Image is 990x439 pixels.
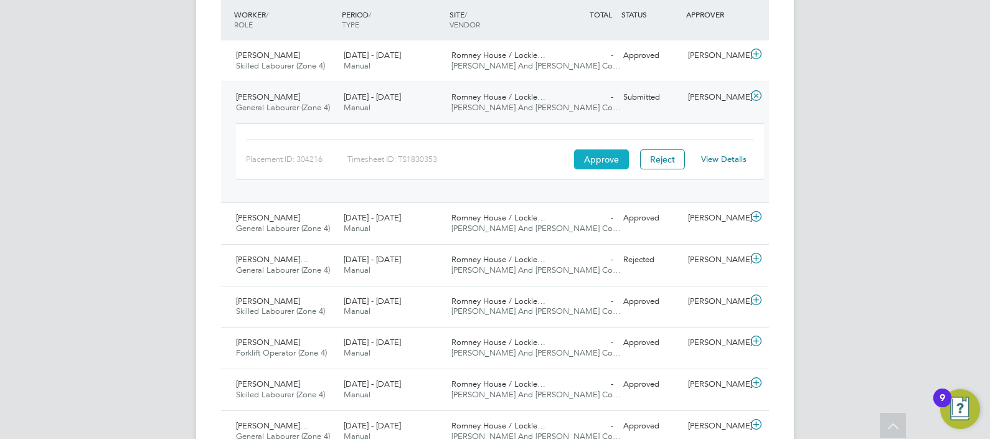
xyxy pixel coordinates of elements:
[683,291,748,312] div: [PERSON_NAME]
[344,296,401,306] span: [DATE] - [DATE]
[342,19,359,29] span: TYPE
[236,389,325,400] span: Skilled Labourer (Zone 4)
[236,347,327,358] span: Forklift Operator (Zone 4)
[236,102,330,113] span: General Labourer (Zone 4)
[344,254,401,265] span: [DATE] - [DATE]
[236,60,325,71] span: Skilled Labourer (Zone 4)
[451,102,621,113] span: [PERSON_NAME] And [PERSON_NAME] Co…
[940,389,980,429] button: Open Resource Center, 9 new notifications
[618,250,683,270] div: Rejected
[451,254,545,265] span: Romney House / Lockle…
[344,223,370,234] span: Manual
[236,223,330,234] span: General Labourer (Zone 4)
[347,149,571,169] div: Timesheet ID: TS1830353
[554,250,618,270] div: -
[618,416,683,437] div: Approved
[683,3,748,26] div: APPROVER
[640,149,685,169] button: Reject
[451,306,621,316] span: [PERSON_NAME] And [PERSON_NAME] Co…
[451,92,545,102] span: Romney House / Lockle…
[339,3,446,35] div: PERIOD
[618,333,683,353] div: Approved
[344,306,370,316] span: Manual
[450,19,480,29] span: VENDOR
[683,45,748,66] div: [PERSON_NAME]
[451,212,545,223] span: Romney House / Lockle…
[554,291,618,312] div: -
[451,379,545,389] span: Romney House / Lockle…
[618,374,683,395] div: Approved
[344,92,401,102] span: [DATE] - [DATE]
[236,296,300,306] span: [PERSON_NAME]
[451,420,545,431] span: Romney House / Lockle…
[683,374,748,395] div: [PERSON_NAME]
[344,347,370,358] span: Manual
[451,265,621,275] span: [PERSON_NAME] And [PERSON_NAME] Co…
[554,416,618,437] div: -
[234,19,253,29] span: ROLE
[236,306,325,316] span: Skilled Labourer (Zone 4)
[231,3,339,35] div: WORKER
[464,9,467,19] span: /
[554,87,618,108] div: -
[590,9,612,19] span: TOTAL
[344,420,401,431] span: [DATE] - [DATE]
[236,337,300,347] span: [PERSON_NAME]
[554,333,618,353] div: -
[344,337,401,347] span: [DATE] - [DATE]
[451,60,621,71] span: [PERSON_NAME] And [PERSON_NAME] Co…
[554,374,618,395] div: -
[618,291,683,312] div: Approved
[246,149,347,169] div: Placement ID: 304216
[683,208,748,229] div: [PERSON_NAME]
[344,212,401,223] span: [DATE] - [DATE]
[236,420,308,431] span: [PERSON_NAME]…
[618,208,683,229] div: Approved
[344,60,370,71] span: Manual
[683,250,748,270] div: [PERSON_NAME]
[618,3,683,26] div: STATUS
[236,50,300,60] span: [PERSON_NAME]
[369,9,371,19] span: /
[701,154,747,164] a: View Details
[940,398,945,414] div: 9
[451,337,545,347] span: Romney House / Lockle…
[451,223,621,234] span: [PERSON_NAME] And [PERSON_NAME] Co…
[451,296,545,306] span: Romney House / Lockle…
[344,50,401,60] span: [DATE] - [DATE]
[451,50,545,60] span: Romney House / Lockle…
[574,149,629,169] button: Approve
[266,9,268,19] span: /
[446,3,554,35] div: SITE
[236,265,330,275] span: General Labourer (Zone 4)
[554,208,618,229] div: -
[683,87,748,108] div: [PERSON_NAME]
[344,265,370,275] span: Manual
[344,102,370,113] span: Manual
[618,87,683,108] div: Submitted
[451,347,621,358] span: [PERSON_NAME] And [PERSON_NAME] Co…
[236,379,300,389] span: [PERSON_NAME]
[554,45,618,66] div: -
[683,416,748,437] div: [PERSON_NAME]
[236,254,308,265] span: [PERSON_NAME]…
[344,379,401,389] span: [DATE] - [DATE]
[683,333,748,353] div: [PERSON_NAME]
[618,45,683,66] div: Approved
[344,389,370,400] span: Manual
[236,92,300,102] span: [PERSON_NAME]
[236,212,300,223] span: [PERSON_NAME]
[451,389,621,400] span: [PERSON_NAME] And [PERSON_NAME] Co…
